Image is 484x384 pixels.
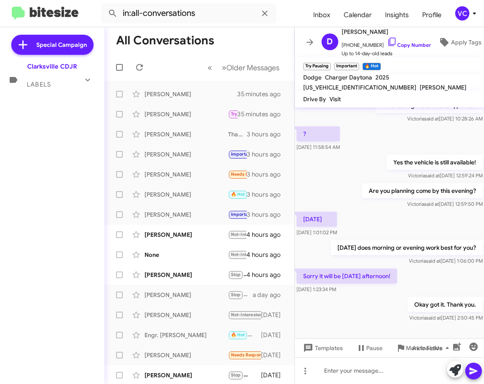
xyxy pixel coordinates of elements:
[228,270,246,279] div: Wrong number
[329,95,341,103] span: Visit
[416,3,448,27] a: Profile
[375,74,389,81] span: 2025
[144,291,228,299] div: [PERSON_NAME]
[11,35,94,55] a: Special Campaign
[296,269,397,284] p: Sorry it will be [DATE] afternoon!
[144,190,228,199] div: [PERSON_NAME]
[407,115,482,122] span: Victoria [DATE] 10:28:26 AM
[208,62,212,73] span: «
[228,169,247,179] div: Hi [PERSON_NAME], I may be interested in having Ourisman buy my Gladiator. Do you have a price?
[116,34,214,47] h1: All Conversations
[325,74,372,81] span: Charger Daytona
[228,109,238,119] div: Okay got it. Thank you.
[144,110,228,118] div: [PERSON_NAME]
[144,271,228,279] div: [PERSON_NAME]
[337,3,378,27] a: Calendar
[261,311,288,319] div: [DATE]
[101,3,276,23] input: Search
[144,230,228,239] div: [PERSON_NAME]
[296,212,337,227] p: [DATE]
[261,371,288,379] div: [DATE]
[247,170,287,179] div: 3 hours ago
[228,290,253,300] div: Stop
[144,311,228,319] div: [PERSON_NAME]
[303,74,322,81] span: Dodge
[247,210,287,219] div: 3 hours ago
[144,150,228,159] div: [PERSON_NAME]
[303,84,416,91] span: [US_VEHICLE_IDENTIFICATION_NUMBER]
[231,312,263,317] span: Not-Interested
[407,297,482,312] p: Okay got it. Thank you.
[231,172,266,177] span: Needs Response
[247,150,287,159] div: 3 hours ago
[228,149,247,159] div: What would the payment be with true 0 down 1st payment up front registering zip code 20852 on sto...
[144,210,228,219] div: [PERSON_NAME]
[231,111,255,117] span: Try Pausing
[231,192,245,197] span: 🔥 Hot
[231,252,263,257] span: Not-Interested
[296,126,340,141] p: ?
[231,212,253,217] span: Important
[426,315,441,321] span: said at
[261,351,288,359] div: [DATE]
[307,3,337,27] a: Inbox
[296,286,336,292] span: [DATE] 1:23:34 PM
[296,144,340,150] span: [DATE] 11:58:54 AM
[144,170,228,179] div: [PERSON_NAME]
[424,201,438,207] span: said at
[238,90,288,98] div: 35 minutes ago
[455,6,469,20] div: VC
[228,370,261,380] div: Stop
[231,292,241,297] span: Stop
[451,35,481,50] span: Apply Tags
[231,232,263,237] span: Not-Interested
[247,190,287,199] div: 3 hours ago
[407,201,482,207] span: Victoria [DATE] 12:59:50 PM
[231,352,266,358] span: Needs Response
[408,258,482,264] span: Victoria [DATE] 1:06:00 PM
[228,130,247,138] div: Thank you for the update.
[228,330,261,340] div: My apologies for the late reply.
[247,130,287,138] div: 3 hours ago
[203,59,284,76] nav: Page navigation example
[226,63,279,72] span: Older Messages
[144,331,228,339] div: Engr. [PERSON_NAME]
[228,350,261,360] div: Removed a like from “At what price would you be willing to buy?”
[342,49,431,58] span: Up to 14-day-old leads
[246,251,287,259] div: 4 hours ago
[448,6,475,20] button: VC
[231,272,241,277] span: Stop
[424,115,438,122] span: said at
[350,340,389,356] button: Pause
[228,90,238,98] div: Let me work some numbers.
[231,372,241,378] span: Stop
[144,351,228,359] div: [PERSON_NAME]
[144,251,228,259] div: None
[426,258,440,264] span: said at
[342,37,431,49] span: [PHONE_NUMBER]
[378,3,416,27] a: Insights
[36,41,87,49] span: Special Campaign
[228,189,247,199] div: I see that. Thank you. We will see you [DATE]!
[342,27,431,37] span: [PERSON_NAME]
[303,95,326,103] span: Drive By
[261,331,288,339] div: [DATE]
[144,371,228,379] div: [PERSON_NAME]
[409,315,482,321] span: Victoria [DATE] 2:50:45 PM
[362,183,482,198] p: Are you planning come by this evening?
[386,155,482,170] p: Yes the vehicle is still available!
[302,340,343,356] span: Templates
[231,332,245,338] span: 🔥 Hot
[144,130,228,138] div: [PERSON_NAME]
[203,59,217,76] button: Previous
[246,271,287,279] div: 4 hours ago
[330,240,482,255] p: [DATE] does morning or evening work best for you?
[253,291,288,299] div: a day ago
[366,340,383,356] span: Pause
[425,172,439,179] span: said at
[362,63,380,70] small: 🔥 Hot
[412,340,452,356] span: Auto Fields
